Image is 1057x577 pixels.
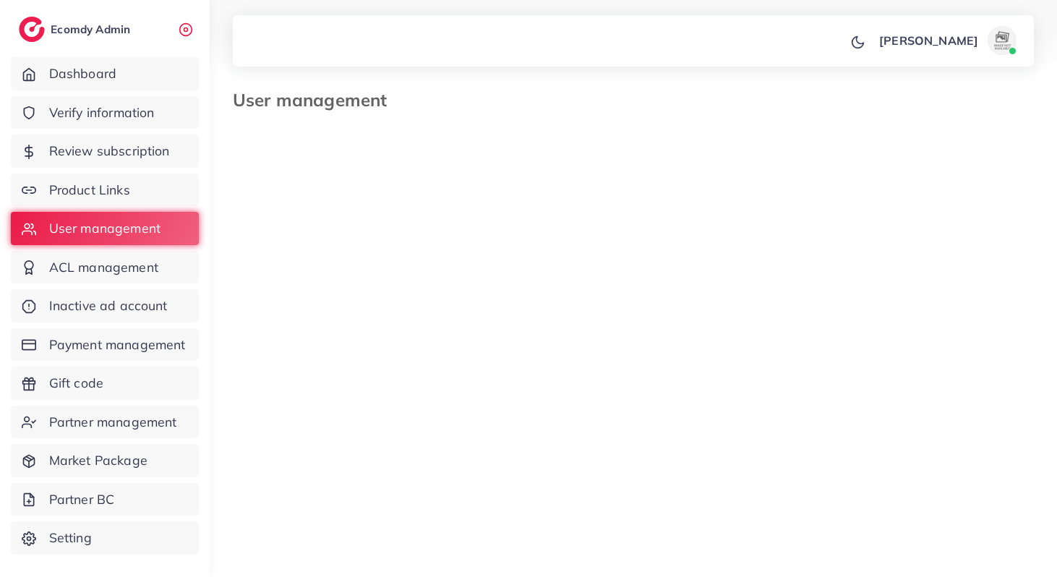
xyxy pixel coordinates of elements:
[49,451,147,470] span: Market Package
[11,406,199,439] a: Partner management
[11,96,199,129] a: Verify information
[11,289,199,322] a: Inactive ad account
[871,26,1022,55] a: [PERSON_NAME]avatar
[11,367,199,400] a: Gift code
[233,90,398,111] h3: User management
[49,374,103,393] span: Gift code
[11,174,199,207] a: Product Links
[19,17,45,42] img: logo
[49,219,161,238] span: User management
[11,444,199,477] a: Market Package
[49,103,155,122] span: Verify information
[11,328,199,362] a: Payment management
[11,483,199,516] a: Partner BC
[51,22,134,36] h2: Ecomdy Admin
[49,258,158,277] span: ACL management
[11,134,199,168] a: Review subscription
[49,181,130,200] span: Product Links
[879,32,978,49] p: [PERSON_NAME]
[11,251,199,284] a: ACL management
[11,212,199,245] a: User management
[49,296,168,315] span: Inactive ad account
[49,142,170,161] span: Review subscription
[49,64,116,83] span: Dashboard
[49,335,186,354] span: Payment management
[11,521,199,555] a: Setting
[19,17,134,42] a: logoEcomdy Admin
[49,529,92,547] span: Setting
[49,490,115,509] span: Partner BC
[49,413,177,432] span: Partner management
[988,26,1017,55] img: avatar
[11,57,199,90] a: Dashboard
